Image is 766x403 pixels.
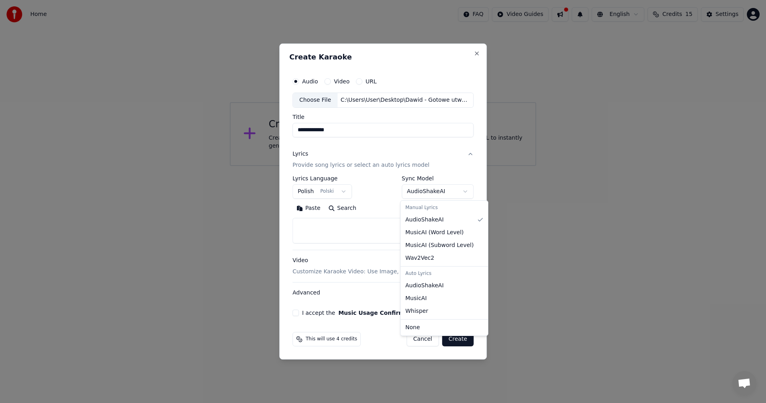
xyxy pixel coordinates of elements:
[402,268,486,279] div: Auto Lyrics
[402,202,486,213] div: Manual Lyrics
[405,294,427,302] span: MusicAI
[405,324,420,332] span: None
[405,229,464,237] span: MusicAI ( Word Level )
[405,241,474,249] span: MusicAI ( Subword Level )
[405,216,444,224] span: AudioShakeAI
[405,254,434,262] span: Wav2Vec2
[405,307,428,315] span: Whisper
[405,282,444,290] span: AudioShakeAI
